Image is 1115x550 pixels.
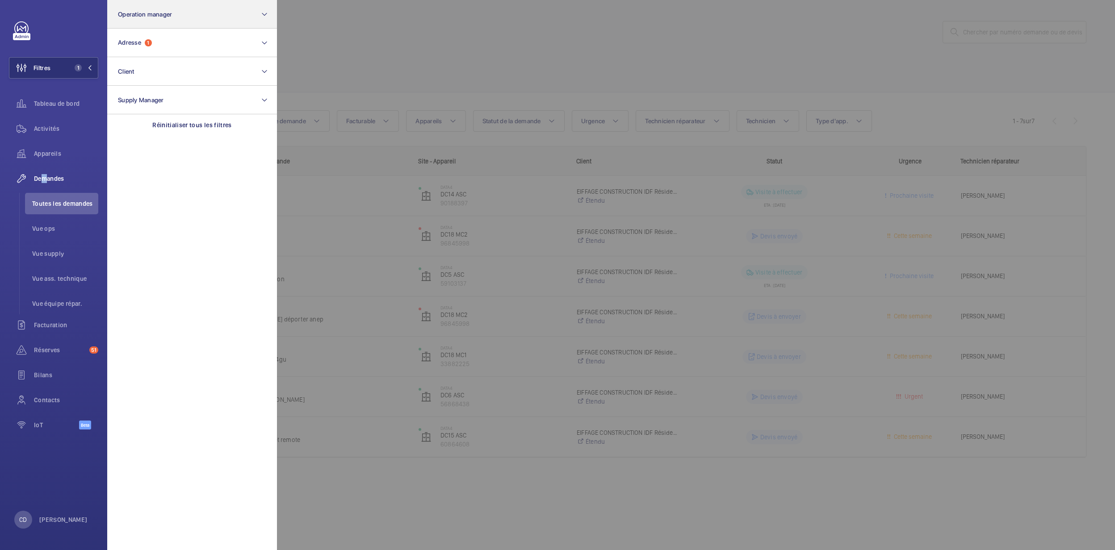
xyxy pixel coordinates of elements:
span: Demandes [34,174,98,183]
span: Beta [79,421,91,429]
span: Tableau de bord [34,99,98,108]
span: IoT [34,421,79,429]
span: Vue supply [32,249,98,258]
span: Contacts [34,396,98,404]
span: Facturation [34,321,98,329]
span: Réserves [34,346,86,354]
span: Toutes les demandes [32,199,98,208]
span: Bilans [34,371,98,379]
span: Activités [34,124,98,133]
p: [PERSON_NAME] [39,515,88,524]
span: 1 [75,64,82,71]
span: Vue ass. technique [32,274,98,283]
span: Vue ops [32,224,98,233]
p: CD [19,515,27,524]
span: 51 [89,346,98,354]
span: Appareils [34,149,98,158]
button: Filtres1 [9,57,98,79]
span: Filtres [34,63,50,72]
span: Vue équipe répar. [32,299,98,308]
